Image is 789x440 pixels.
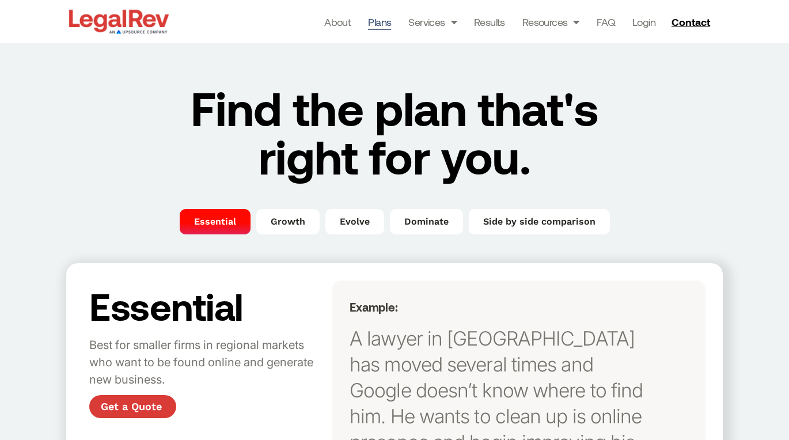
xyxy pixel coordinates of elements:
a: Resources [522,14,579,30]
span: Growth [271,215,305,229]
h2: Find the plan that's right for you. [165,84,624,180]
a: FAQ [597,14,615,30]
p: Best for smaller firms in regional markets who want to be found online and generate new business. [89,337,327,389]
a: Services [408,14,457,30]
span: Dominate [404,215,449,229]
span: Evolve [340,215,370,229]
span: Side by side comparison [483,215,595,229]
span: Get a Quote [101,401,162,412]
a: Login [632,14,655,30]
span: Contact [672,17,710,27]
a: About [324,14,351,30]
a: Plans [368,14,391,30]
a: Contact [667,13,718,31]
h2: Essential [89,286,327,325]
span: Essential [194,215,236,229]
nav: Menu [324,14,655,30]
a: Get a Quote [89,395,176,418]
a: Results [474,14,505,30]
h5: Example: [350,300,653,314]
